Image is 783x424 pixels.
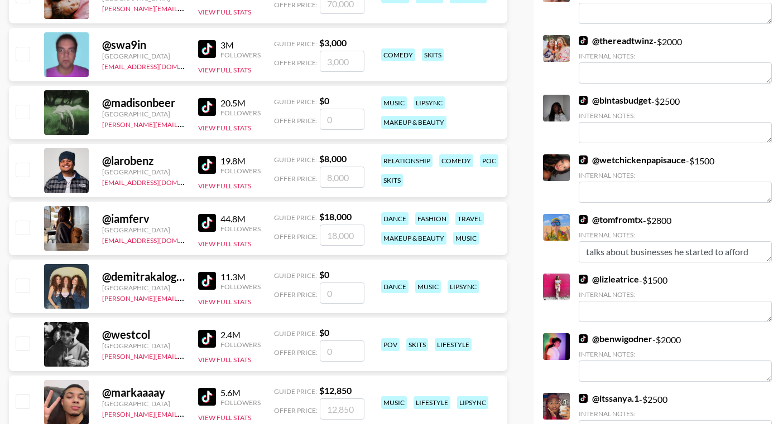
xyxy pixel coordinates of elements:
div: - $ 2800 [579,214,772,262]
div: - $ 1500 [579,274,772,322]
div: lipsync [414,96,445,109]
div: Followers [220,225,261,233]
button: View Full Stats [198,413,251,422]
div: 20.5M [220,98,261,109]
div: - $ 1500 [579,154,772,203]
div: music [381,96,407,109]
span: Guide Price: [274,155,317,164]
span: Offer Price: [274,116,318,125]
input: 0 [320,340,364,362]
span: Guide Price: [274,271,317,280]
img: TikTok [579,215,588,224]
button: View Full Stats [198,66,251,74]
input: 0 [320,282,364,304]
div: Followers [220,167,261,175]
div: skits [406,338,428,351]
div: travel [455,212,484,225]
span: Guide Price: [274,40,317,48]
input: 0 [320,109,364,130]
a: [EMAIL_ADDRESS][DOMAIN_NAME] [102,234,214,245]
img: TikTok [198,156,216,174]
div: @ westcol [102,328,185,342]
strong: $ 12,850 [319,385,352,396]
div: Followers [220,109,261,117]
div: - $ 2000 [579,35,772,84]
div: Internal Notes: [579,52,772,60]
div: @ demitrakalogeras [102,270,185,284]
a: @itssanya.1 [579,393,639,404]
span: Offer Price: [274,406,318,415]
div: [GEOGRAPHIC_DATA] [102,342,185,350]
strong: $ 0 [319,269,329,280]
span: Guide Price: [274,98,317,106]
div: comedy [439,154,473,167]
img: TikTok [198,40,216,58]
div: 2.4M [220,329,261,340]
div: Internal Notes: [579,171,772,179]
img: TikTok [579,96,588,105]
div: 11.3M [220,271,261,282]
div: 3M [220,40,261,51]
div: [GEOGRAPHIC_DATA] [102,226,185,234]
div: @ madisonbeer [102,96,185,110]
div: @ larobenz [102,154,185,168]
div: @ markaaaay [102,386,185,399]
a: @tomfromtx [579,214,643,225]
div: music [415,280,441,293]
div: Followers [220,398,261,407]
div: Followers [220,340,261,349]
div: dance [381,212,409,225]
a: [PERSON_NAME][EMAIL_ADDRESS][DOMAIN_NAME] [102,408,267,418]
span: Offer Price: [274,348,318,357]
span: Offer Price: [274,1,318,9]
div: [GEOGRAPHIC_DATA] [102,284,185,292]
div: [GEOGRAPHIC_DATA] [102,399,185,408]
div: @ iamferv [102,212,185,226]
div: @ swa9in [102,38,185,52]
a: @thereadtwinz [579,35,654,46]
div: dance [381,280,409,293]
div: poc [480,154,498,167]
a: [EMAIL_ADDRESS][DOMAIN_NAME] [102,60,214,71]
a: @wetchickenpapisauce [579,154,686,165]
div: Internal Notes: [579,111,772,120]
input: 8,000 [320,167,364,188]
div: [GEOGRAPHIC_DATA] [102,110,185,118]
span: Guide Price: [274,213,317,222]
div: lipsync [448,280,479,293]
div: Followers [220,282,261,291]
div: skits [381,174,403,187]
strong: $ 18,000 [319,211,352,222]
a: [PERSON_NAME][EMAIL_ADDRESS][DOMAIN_NAME] [102,350,267,360]
a: [EMAIL_ADDRESS][DOMAIN_NAME] [102,176,214,187]
div: [GEOGRAPHIC_DATA] [102,52,185,60]
span: Guide Price: [274,329,317,338]
div: Internal Notes: [579,350,772,358]
button: View Full Stats [198,124,251,132]
div: pov [381,338,400,351]
input: 12,850 [320,398,364,420]
span: Offer Price: [274,290,318,299]
span: Offer Price: [274,232,318,241]
a: [PERSON_NAME][EMAIL_ADDRESS][DOMAIN_NAME] [102,292,267,303]
button: View Full Stats [198,8,251,16]
img: TikTok [579,155,588,164]
span: Offer Price: [274,174,318,183]
div: - $ 2000 [579,333,772,382]
div: Followers [220,51,261,59]
strong: $ 0 [319,327,329,338]
div: Internal Notes: [579,290,772,299]
div: fashion [415,212,449,225]
div: lifestyle [414,396,450,409]
img: TikTok [579,36,588,45]
a: [PERSON_NAME][EMAIL_ADDRESS][DOMAIN_NAME] [102,2,267,13]
span: Guide Price: [274,387,317,396]
img: TikTok [579,394,588,403]
div: - $ 2500 [579,95,772,143]
div: makeup & beauty [381,232,446,245]
div: music [453,232,479,245]
div: 44.8M [220,213,261,225]
div: lipsync [457,396,488,409]
button: View Full Stats [198,240,251,248]
input: 18,000 [320,225,364,246]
